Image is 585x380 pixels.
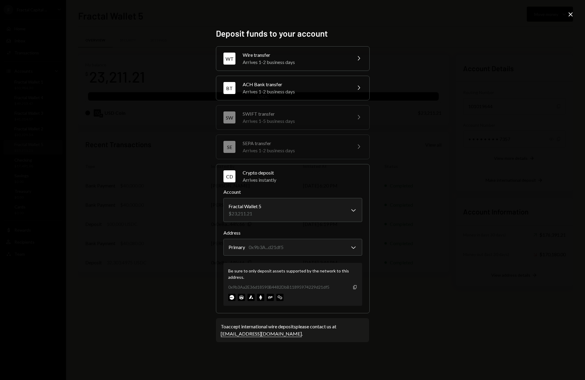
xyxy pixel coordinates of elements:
[223,229,362,236] label: Address
[243,51,348,59] div: Wire transfer
[243,147,348,154] div: Arrives 1-2 business days
[243,176,362,184] div: Arrives instantly
[223,141,235,153] div: SE
[243,117,348,125] div: Arrives 1-5 business days
[267,294,274,301] img: optimism-mainnet
[223,170,235,182] div: CD
[228,284,329,290] div: 0x9b3Aa2E36d18590B4482DbB11895974229d21df5
[243,59,348,66] div: Arrives 1-2 business days
[243,88,348,95] div: Arrives 1-2 business days
[228,294,235,301] img: base-mainnet
[223,198,362,222] button: Account
[243,110,348,117] div: SWIFT transfer
[276,294,283,301] img: polygon-mainnet
[216,76,369,100] button: BTACH Bank transferArrives 1-2 business days
[216,135,369,159] button: SESEPA transferArrives 1-2 business days
[216,28,369,39] h2: Deposit funds to your account
[249,244,283,251] div: 0x9b3A...d21df5
[221,331,302,337] a: [EMAIL_ADDRESS][DOMAIN_NAME]
[243,169,362,176] div: Crypto deposit
[223,111,235,123] div: SW
[243,81,348,88] div: ACH Bank transfer
[223,188,362,306] div: CDCrypto depositArrives instantly
[223,239,362,256] button: Address
[228,268,357,280] div: Be sure to only deposit assets supported by the network to this address.
[216,47,369,71] button: WTWire transferArrives 1-2 business days
[216,164,369,188] button: CDCrypto depositArrives instantly
[223,188,362,196] label: Account
[247,294,255,301] img: avalanche-mainnet
[216,105,369,129] button: SWSWIFT transferArrives 1-5 business days
[257,294,264,301] img: ethereum-mainnet
[223,82,235,94] div: BT
[238,294,245,301] img: arbitrum-mainnet
[223,53,235,65] div: WT
[243,140,348,147] div: SEPA transfer
[221,323,364,337] div: To accept international wire deposits please contact us at .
